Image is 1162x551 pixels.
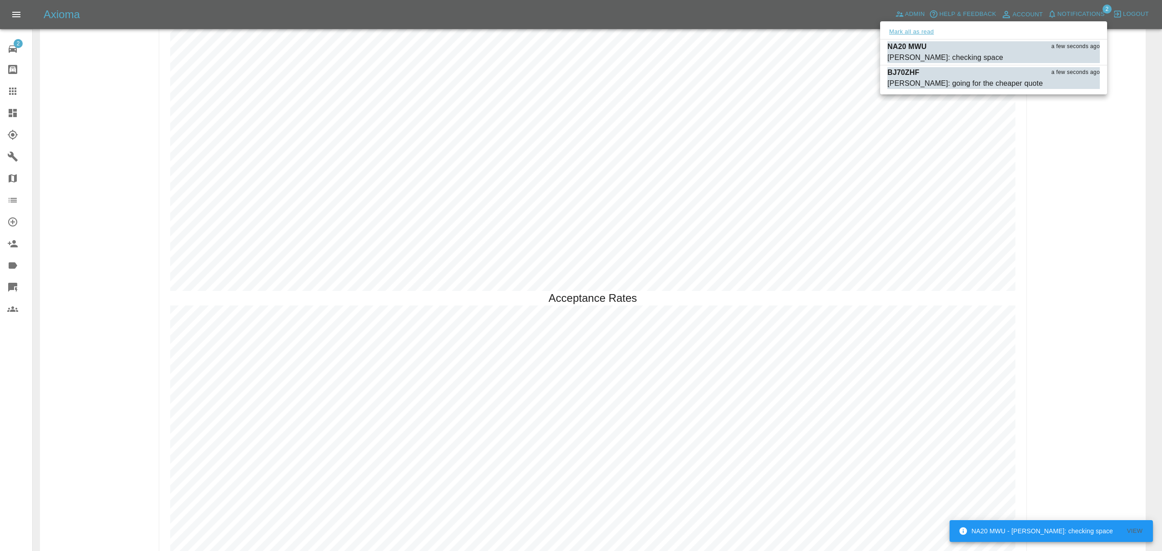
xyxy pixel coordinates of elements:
[1051,68,1100,77] span: a few seconds ago
[887,67,919,78] p: BJ70ZHF
[1051,42,1100,51] span: a few seconds ago
[887,41,927,52] p: NA20 MWU
[959,523,1113,539] div: NA20 MWU - [PERSON_NAME]: checking space
[887,27,936,37] button: Mark all as read
[887,78,1043,89] div: [PERSON_NAME]: going for the cheaper quote
[887,52,1003,63] div: [PERSON_NAME]: checking space
[1120,524,1149,538] button: View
